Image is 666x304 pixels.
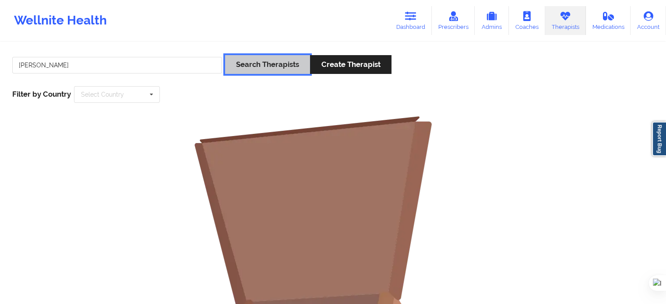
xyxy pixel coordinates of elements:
input: Search Keywords [12,57,222,73]
a: Therapists [545,6,586,35]
a: Coaches [509,6,545,35]
button: Create Therapist [310,55,391,74]
span: Filter by Country [12,90,71,98]
a: Prescribers [432,6,475,35]
a: Report Bug [652,122,666,156]
button: Search Therapists [225,55,310,74]
a: Admins [475,6,509,35]
a: Account [631,6,666,35]
div: Select Country [81,91,124,98]
a: Dashboard [390,6,432,35]
a: Medications [586,6,631,35]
